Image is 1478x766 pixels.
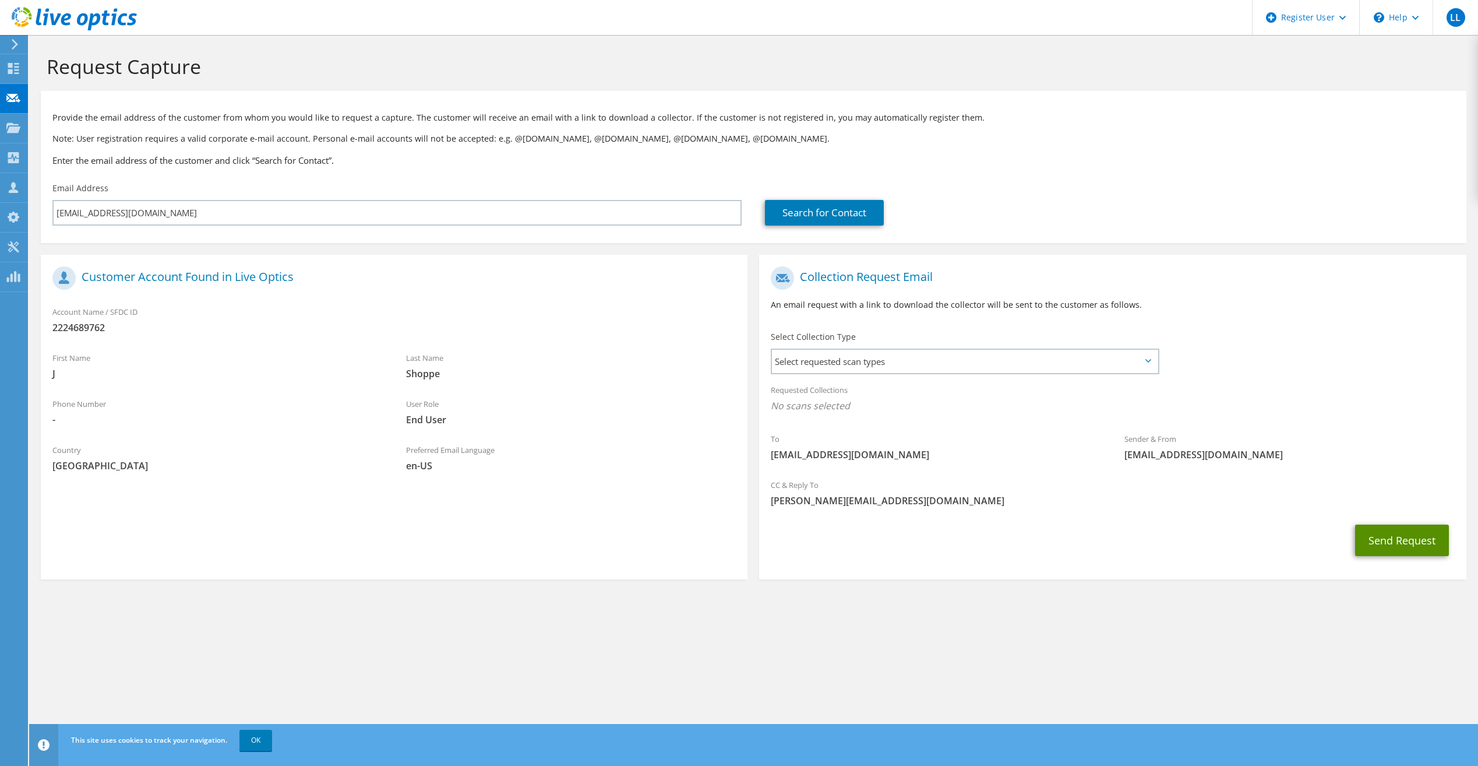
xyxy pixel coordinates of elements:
span: No scans selected [771,399,1454,412]
div: Preferred Email Language [394,438,748,478]
div: User Role [394,392,748,432]
div: Sender & From [1113,427,1466,467]
div: Account Name / SFDC ID [41,300,747,340]
span: [PERSON_NAME][EMAIL_ADDRESS][DOMAIN_NAME] [771,494,1454,507]
a: OK [239,730,272,751]
h1: Request Capture [47,54,1455,79]
span: [EMAIL_ADDRESS][DOMAIN_NAME] [1124,448,1455,461]
span: J [52,367,383,380]
label: Email Address [52,182,108,194]
h1: Collection Request Email [771,266,1448,290]
h3: Enter the email address of the customer and click “Search for Contact”. [52,154,1455,167]
div: First Name [41,346,394,386]
div: To [759,427,1113,467]
span: en-US [406,459,736,472]
span: End User [406,413,736,426]
button: Send Request [1355,525,1449,556]
div: CC & Reply To [759,473,1466,513]
h1: Customer Account Found in Live Optics [52,266,730,290]
span: [EMAIL_ADDRESS][DOMAIN_NAME] [771,448,1101,461]
div: Requested Collections [759,378,1466,421]
p: Note: User registration requires a valid corporate e-mail account. Personal e-mail accounts will ... [52,132,1455,145]
svg: \n [1374,12,1384,23]
span: - [52,413,383,426]
div: Phone Number [41,392,394,432]
p: An email request with a link to download the collector will be sent to the customer as follows. [771,298,1454,311]
span: This site uses cookies to track your navigation. [71,735,227,745]
div: Last Name [394,346,748,386]
span: [GEOGRAPHIC_DATA] [52,459,383,472]
span: LL [1447,8,1465,27]
label: Select Collection Type [771,331,856,343]
p: Provide the email address of the customer from whom you would like to request a capture. The cust... [52,111,1455,124]
div: Country [41,438,394,478]
a: Search for Contact [765,200,884,226]
span: 2224689762 [52,321,736,334]
span: Shoppe [406,367,736,380]
span: Select requested scan types [772,350,1157,373]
